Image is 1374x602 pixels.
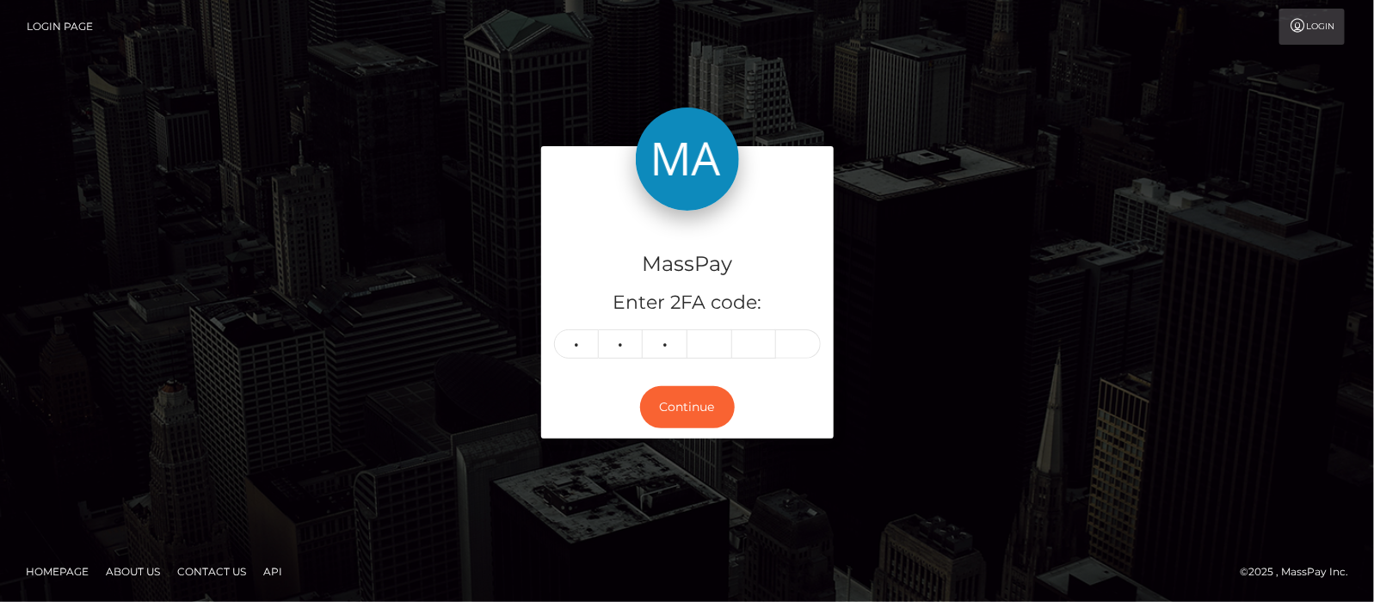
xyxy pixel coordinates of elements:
a: Contact Us [170,558,253,585]
button: Continue [640,386,735,428]
a: Login [1279,9,1345,45]
img: MassPay [636,107,739,211]
div: © 2025 , MassPay Inc. [1240,562,1361,581]
a: Homepage [19,558,96,585]
a: About Us [99,558,167,585]
a: Login Page [27,9,93,45]
a: API [256,558,289,585]
h4: MassPay [554,249,821,279]
h5: Enter 2FA code: [554,290,821,316]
